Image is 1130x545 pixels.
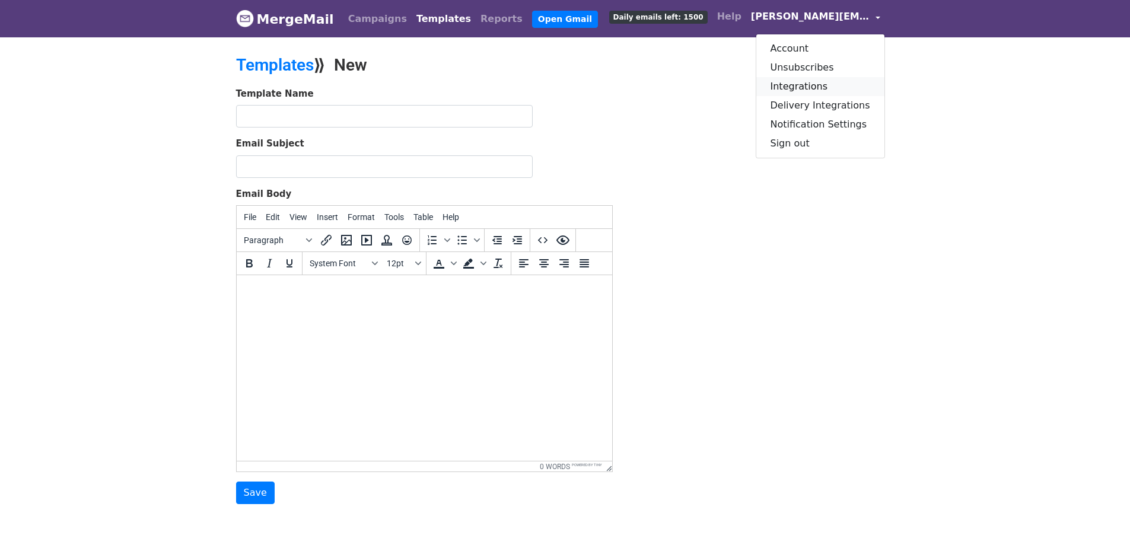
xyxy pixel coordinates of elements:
[236,87,314,101] label: Template Name
[507,230,527,250] button: Increase indent
[305,253,382,273] button: Fonts
[236,55,669,75] h2: ⟫ New
[236,482,275,504] input: Save
[266,212,280,222] span: Edit
[751,9,870,24] span: [PERSON_NAME][EMAIL_ADDRESS][DOMAIN_NAME]
[756,134,884,153] a: Sign out
[236,137,304,151] label: Email Subject
[756,77,884,96] a: Integrations
[317,212,338,222] span: Insert
[244,212,256,222] span: File
[534,253,554,273] button: Align center
[756,115,884,134] a: Notification Settings
[756,39,884,58] a: Account
[756,96,884,115] a: Delivery Integrations
[429,253,459,273] div: Text color
[244,235,302,245] span: Paragraph
[336,230,356,250] button: Insert/edit image
[412,7,476,31] a: Templates
[574,253,594,273] button: Justify
[384,212,404,222] span: Tools
[239,253,259,273] button: Bold
[387,259,413,268] span: 12pt
[236,187,292,201] label: Email Body
[413,212,433,222] span: Table
[604,5,712,28] a: Daily emails left: 1500
[1071,488,1130,545] iframe: Chat Widget
[540,463,570,471] button: 0 words
[237,275,612,461] iframe: Rich Text Area. Press ALT-0 for help.
[609,11,708,24] span: Daily emails left: 1500
[236,55,314,75] a: Templates
[356,230,377,250] button: Insert/edit media
[259,253,279,273] button: Italic
[348,212,375,222] span: Format
[377,230,397,250] button: Insert template
[756,58,884,77] a: Unsubscribes
[239,230,316,250] button: Blocks
[236,9,254,27] img: MergeMail logo
[602,461,612,471] div: Resize
[746,5,885,33] a: [PERSON_NAME][EMAIL_ADDRESS][DOMAIN_NAME]
[712,5,746,28] a: Help
[289,212,307,222] span: View
[459,253,488,273] div: Background color
[756,34,885,158] div: [PERSON_NAME][EMAIL_ADDRESS][DOMAIN_NAME]
[443,212,459,222] span: Help
[572,463,602,467] a: Powered by Tiny
[310,259,368,268] span: System Font
[514,253,534,273] button: Align left
[382,253,424,273] button: Font sizes
[553,230,573,250] button: Preview
[279,253,300,273] button: Underline
[532,11,598,28] a: Open Gmail
[476,7,527,31] a: Reports
[422,230,452,250] div: Numbered list
[452,230,482,250] div: Bullet list
[236,7,334,31] a: MergeMail
[488,253,508,273] button: Clear formatting
[533,230,553,250] button: Source code
[397,230,417,250] button: Emoticons
[316,230,336,250] button: Insert/edit link
[343,7,412,31] a: Campaigns
[554,253,574,273] button: Align right
[487,230,507,250] button: Decrease indent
